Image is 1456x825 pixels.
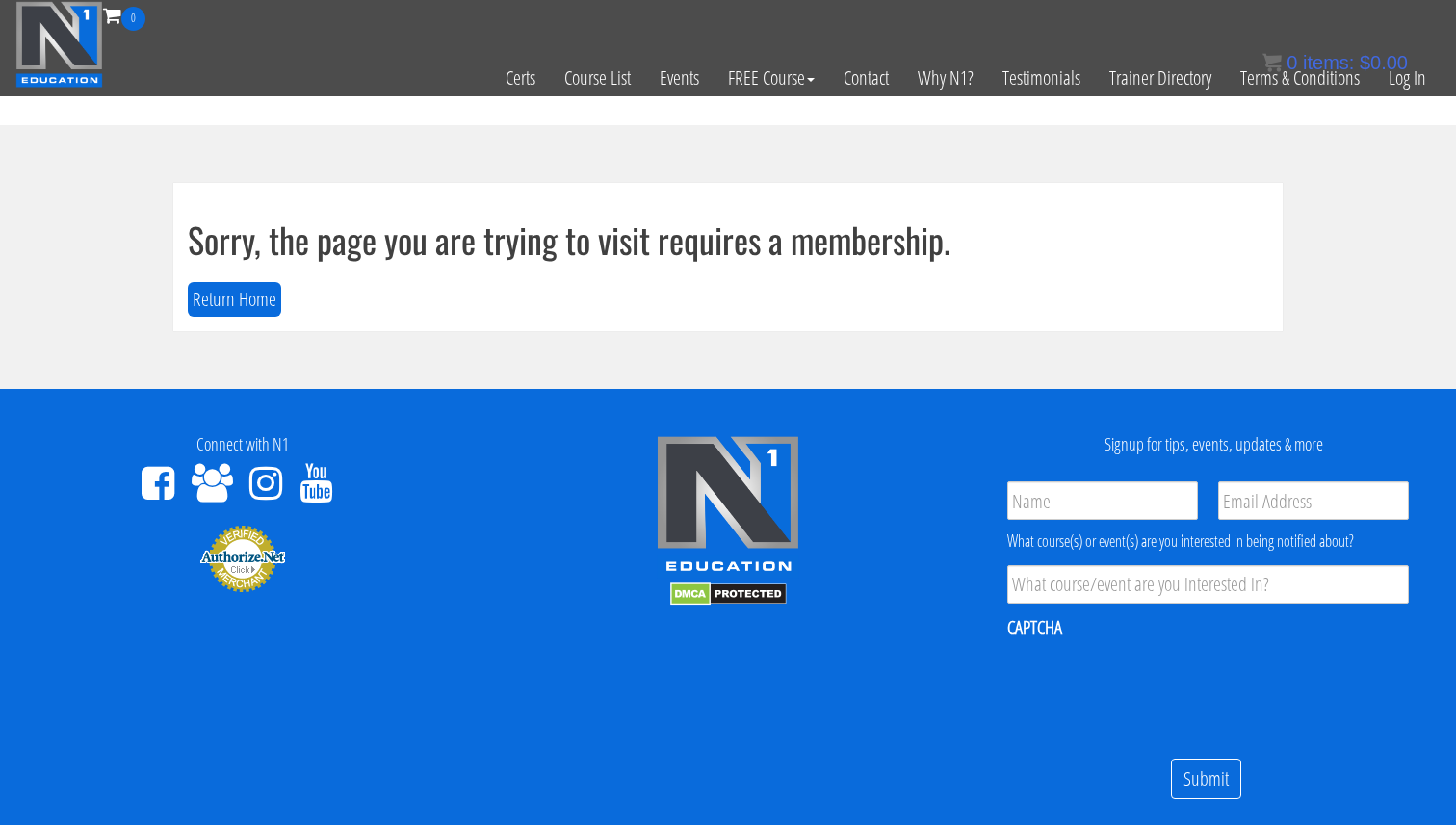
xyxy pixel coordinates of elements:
[491,31,550,125] a: Certs
[1360,52,1370,73] span: $
[1262,53,1282,72] img: icon11.png
[199,524,286,593] img: Authorize.Net Merchant - Click to Verify
[645,31,714,125] a: Events
[14,435,471,454] h4: Connect with N1
[1226,31,1374,125] a: Terms & Conditions
[103,2,145,28] a: 0
[1007,615,1062,640] label: CAPTCHA
[1218,481,1409,520] input: Email Address
[1262,52,1408,73] a: 0 items: $0.00
[1007,529,1409,553] div: What course(s) or event(s) are you interested in being notified about?
[1007,565,1409,604] input: What course/event are you interested in?
[1007,481,1198,520] input: Name
[1303,52,1354,73] span: items:
[1374,31,1441,125] a: Log In
[15,1,103,88] img: n1-education
[656,435,800,578] img: n1-edu-logo
[550,31,645,125] a: Course List
[1171,759,1241,800] input: Submit
[985,435,1442,454] h4: Signup for tips, events, updates & more
[714,31,829,125] a: FREE Course
[988,31,1095,125] a: Testimonials
[1007,653,1300,728] iframe: reCAPTCHA
[1360,52,1408,73] bdi: 0.00
[903,31,988,125] a: Why N1?
[188,282,281,318] button: Return Home
[670,582,787,606] img: DMCA.com Protection Status
[1095,31,1226,125] a: Trainer Directory
[188,220,1268,259] h1: Sorry, the page you are trying to visit requires a membership.
[121,7,145,31] span: 0
[1287,52,1297,73] span: 0
[829,31,903,125] a: Contact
